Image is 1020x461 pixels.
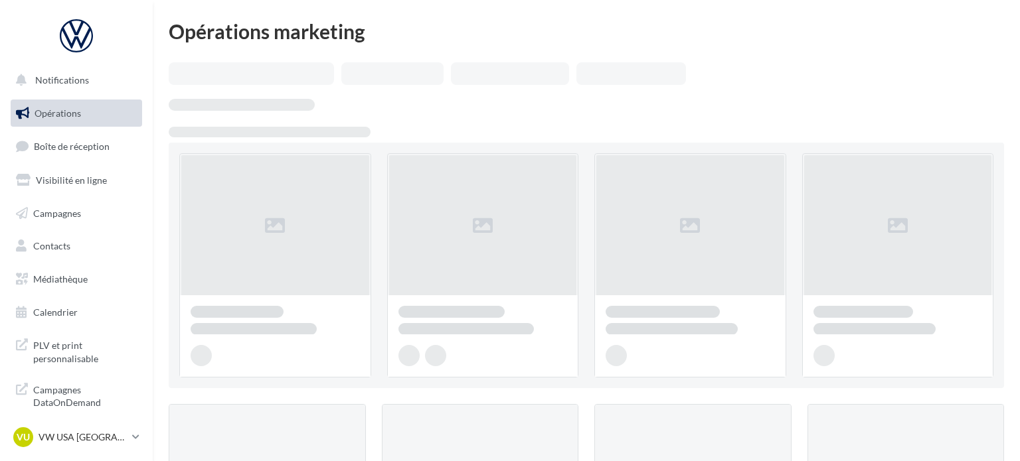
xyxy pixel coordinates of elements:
[33,240,70,251] span: Contacts
[8,331,145,370] a: PLV et print personnalisable
[35,74,89,86] span: Notifications
[33,306,78,318] span: Calendrier
[34,141,110,152] span: Boîte de réception
[8,132,145,161] a: Boîte de réception
[8,66,139,94] button: Notifications
[8,200,145,228] a: Campagnes
[169,21,1004,41] div: Opérations marketing
[36,174,107,186] span: Visibilité en ligne
[8,166,145,194] a: Visibilité en ligne
[8,232,145,260] a: Contacts
[8,375,145,415] a: Campagnes DataOnDemand
[33,273,88,285] span: Médiathèque
[8,265,145,293] a: Médiathèque
[35,107,81,119] span: Opérations
[33,381,137,409] span: Campagnes DataOnDemand
[39,430,127,444] p: VW USA [GEOGRAPHIC_DATA]
[33,207,81,218] span: Campagnes
[11,425,142,450] a: VU VW USA [GEOGRAPHIC_DATA]
[8,298,145,326] a: Calendrier
[17,430,30,444] span: VU
[8,99,145,127] a: Opérations
[33,336,137,365] span: PLV et print personnalisable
